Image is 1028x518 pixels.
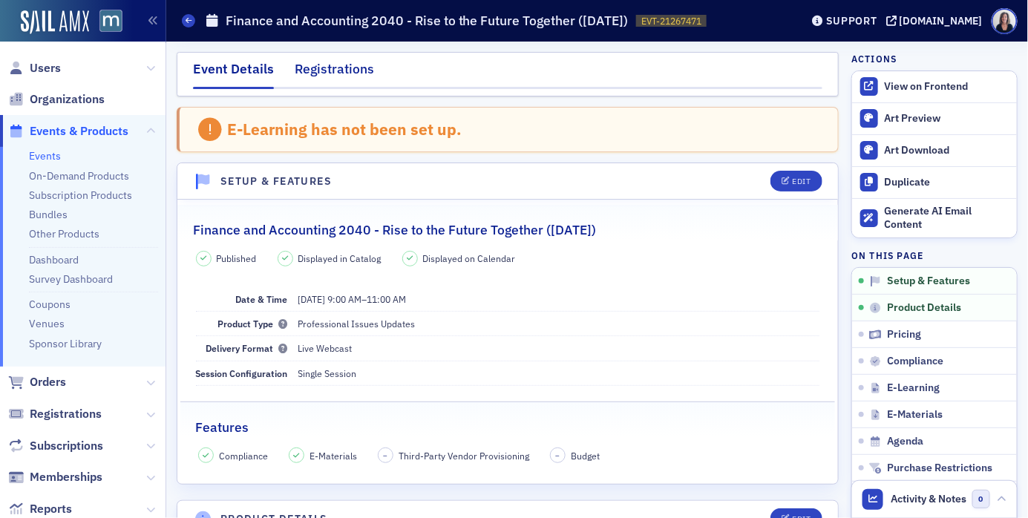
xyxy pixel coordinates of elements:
[196,367,288,379] span: Session Configuration
[8,501,72,517] a: Reports
[8,91,105,108] a: Organizations
[852,103,1017,134] a: Art Preview
[885,144,1009,157] div: Art Download
[972,490,991,508] span: 0
[851,52,897,65] h4: Actions
[298,318,416,330] span: Professional Issues Updates
[206,342,288,354] span: Delivery Format
[310,449,357,462] span: E-Materials
[29,272,113,286] a: Survey Dashboard
[219,449,268,462] span: Compliance
[900,14,983,27] div: [DOMAIN_NAME]
[852,134,1017,166] a: Art Download
[236,293,288,305] span: Date & Time
[298,252,382,265] span: Displayed in Catalog
[852,198,1017,238] button: Generate AI Email Content
[887,408,943,422] span: E-Materials
[8,438,103,454] a: Subscriptions
[193,59,274,89] div: Event Details
[89,10,122,35] a: View Homepage
[891,491,967,507] span: Activity & Notes
[885,80,1009,94] div: View on Frontend
[887,355,943,368] span: Compliance
[992,8,1018,34] span: Profile
[571,449,600,462] span: Budget
[851,249,1018,262] h4: On this page
[8,374,66,390] a: Orders
[885,205,1009,231] div: Generate AI Email Content
[29,298,71,311] a: Coupons
[217,252,257,265] span: Published
[641,15,701,27] span: EVT-21267471
[193,220,596,240] h2: Finance and Accounting 2040 - Rise to the Future Together ([DATE])
[30,438,103,454] span: Subscriptions
[423,252,516,265] span: Displayed on Calendar
[30,374,66,390] span: Orders
[99,10,122,33] img: SailAMX
[227,119,462,139] div: E-Learning has not been set up.
[196,418,249,437] h2: Features
[29,188,132,202] a: Subscription Products
[384,450,388,461] span: –
[328,293,362,305] time: 9:00 AM
[887,435,923,448] span: Agenda
[298,293,407,305] span: –
[792,177,811,186] div: Edit
[826,14,877,27] div: Support
[30,60,61,76] span: Users
[226,12,629,30] h1: Finance and Accounting 2040 - Rise to the Future Together ([DATE])
[29,317,65,330] a: Venues
[852,71,1017,102] a: View on Frontend
[887,275,970,288] span: Setup & Features
[367,293,407,305] time: 11:00 AM
[8,60,61,76] a: Users
[295,59,374,87] div: Registrations
[30,501,72,517] span: Reports
[8,406,102,422] a: Registrations
[298,293,326,305] span: [DATE]
[298,342,353,354] span: Live Webcast
[556,450,560,461] span: –
[29,149,61,163] a: Events
[218,318,288,330] span: Product Type
[885,112,1009,125] div: Art Preview
[887,301,961,315] span: Product Details
[399,449,529,462] span: Third-Party Vendor Provisioning
[770,171,822,191] button: Edit
[887,328,921,341] span: Pricing
[852,166,1017,198] button: Duplicate
[29,337,102,350] a: Sponsor Library
[30,469,102,485] span: Memberships
[29,253,79,266] a: Dashboard
[885,176,1009,189] div: Duplicate
[21,10,89,34] img: SailAMX
[29,208,68,221] a: Bundles
[887,462,992,475] span: Purchase Restrictions
[29,227,99,240] a: Other Products
[220,174,332,189] h4: Setup & Features
[30,123,128,140] span: Events & Products
[886,16,988,26] button: [DOMAIN_NAME]
[887,381,940,395] span: E-Learning
[8,469,102,485] a: Memberships
[8,123,128,140] a: Events & Products
[298,367,357,379] span: Single Session
[30,406,102,422] span: Registrations
[29,169,129,183] a: On-Demand Products
[30,91,105,108] span: Organizations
